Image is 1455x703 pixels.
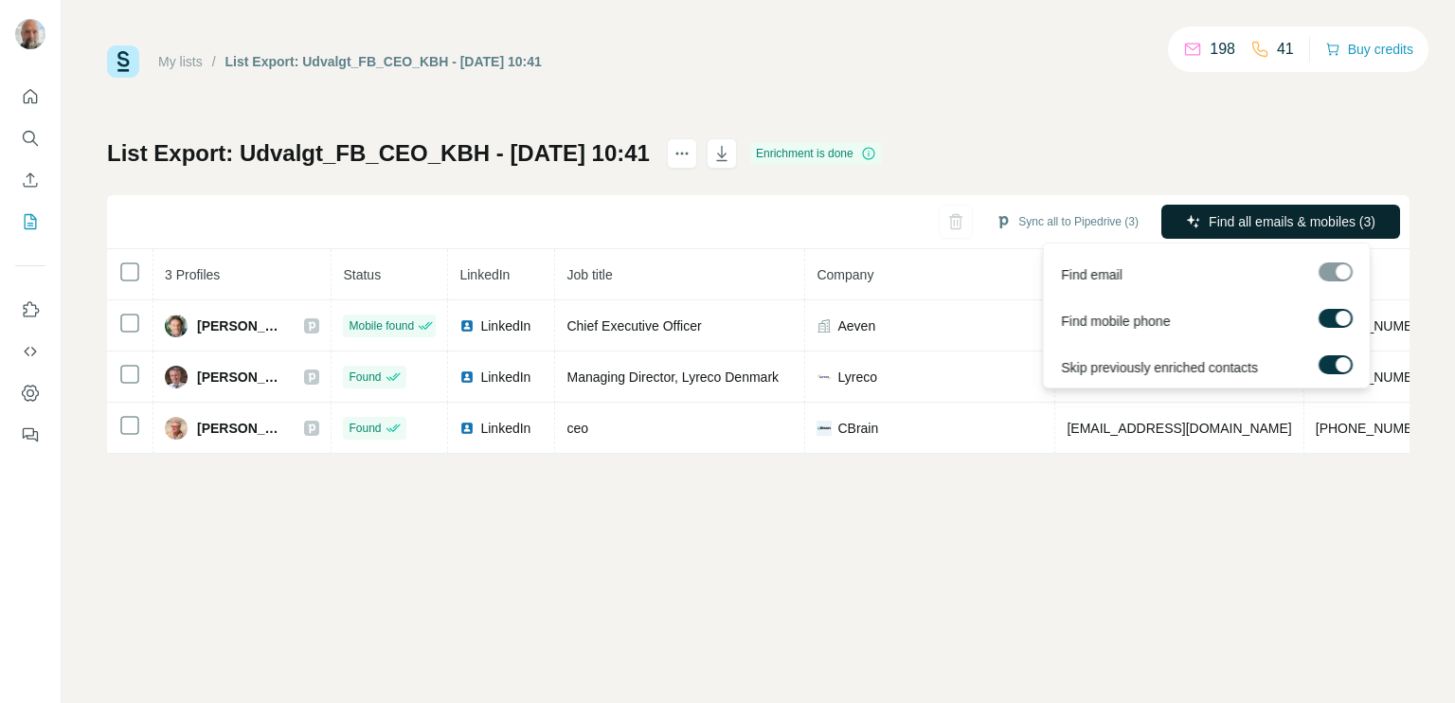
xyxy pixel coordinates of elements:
[459,421,475,436] img: LinkedIn logo
[566,421,588,436] span: ceo
[982,207,1152,236] button: Sync all to Pipedrive (3)
[667,138,697,169] button: actions
[349,420,381,437] span: Found
[1316,370,1435,385] span: [PHONE_NUMBER]
[107,138,650,169] h1: List Export: Udvalgt_FB_CEO_KBH - [DATE] 10:41
[480,316,530,335] span: LinkedIn
[197,316,285,335] span: [PERSON_NAME]
[349,369,381,386] span: Found
[837,368,877,387] span: Lyreco
[15,205,45,239] button: My lists
[15,293,45,327] button: Use Surfe on LinkedIn
[1325,36,1413,63] button: Buy credits
[158,54,203,69] a: My lists
[1210,38,1235,61] p: 198
[817,421,832,436] img: company-logo
[343,267,381,282] span: Status
[1067,421,1291,436] span: [EMAIL_ADDRESS][DOMAIN_NAME]
[15,418,45,452] button: Feedback
[480,368,530,387] span: LinkedIn
[15,163,45,197] button: Enrich CSV
[459,267,510,282] span: LinkedIn
[817,267,873,282] span: Company
[750,142,882,165] div: Enrichment is done
[1061,358,1258,377] span: Skip previously enriched contacts
[15,376,45,410] button: Dashboard
[197,368,285,387] span: [PERSON_NAME]
[1316,318,1435,333] span: [PHONE_NUMBER]
[837,419,878,438] span: CBrain
[165,417,188,440] img: Avatar
[349,317,414,334] span: Mobile found
[225,52,542,71] div: List Export: Udvalgt_FB_CEO_KBH - [DATE] 10:41
[1061,265,1123,284] span: Find email
[566,318,701,333] span: Chief Executive Officer
[480,419,530,438] span: LinkedIn
[212,52,216,71] li: /
[15,80,45,114] button: Quick start
[459,370,475,385] img: LinkedIn logo
[165,366,188,388] img: Avatar
[15,334,45,369] button: Use Surfe API
[1061,312,1170,331] span: Find mobile phone
[1161,205,1400,239] button: Find all emails & mobiles (3)
[1316,421,1435,436] span: [PHONE_NUMBER]
[1209,212,1375,231] span: Find all emails & mobiles (3)
[165,267,220,282] span: 3 Profiles
[165,315,188,337] img: Avatar
[15,121,45,155] button: Search
[566,267,612,282] span: Job title
[197,419,285,438] span: [PERSON_NAME]
[15,19,45,49] img: Avatar
[107,45,139,78] img: Surfe Logo
[566,370,779,385] span: Managing Director, Lyreco Denmark
[837,316,875,335] span: Aeven
[1277,38,1294,61] p: 41
[459,318,475,333] img: LinkedIn logo
[817,370,832,385] img: company-logo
